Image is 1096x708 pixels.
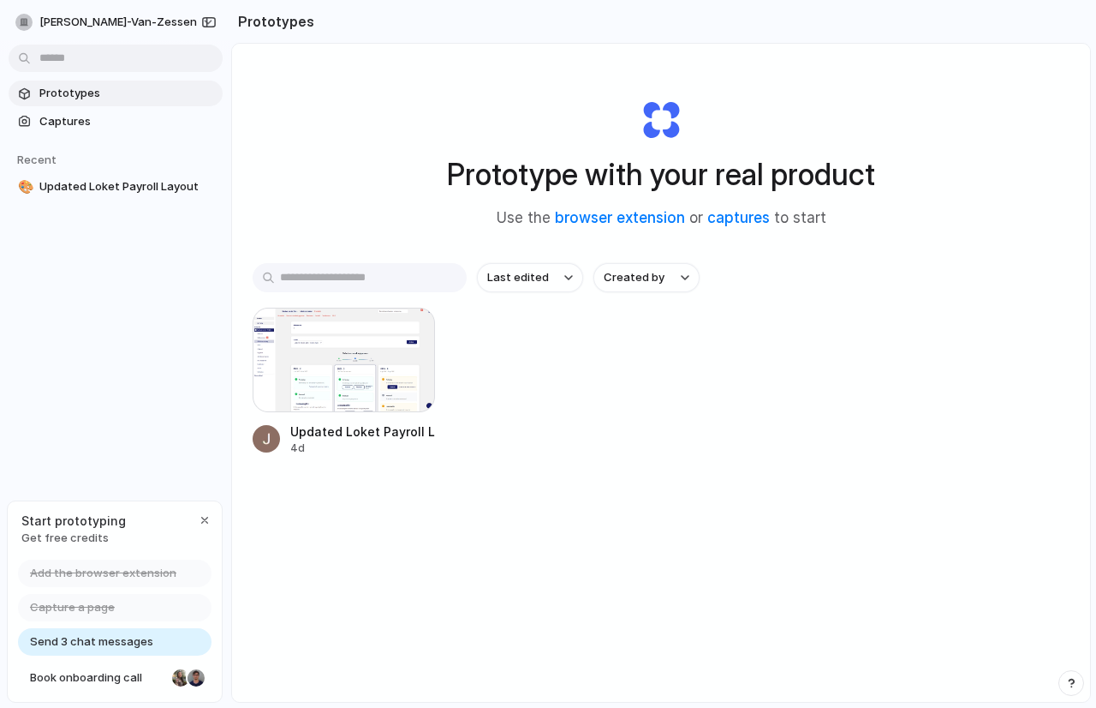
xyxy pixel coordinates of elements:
a: Captures [9,109,223,135]
span: Prototypes [39,85,216,102]
span: Updated Loket Payroll Layout [39,178,216,195]
div: Nicole Kubica [170,668,191,688]
span: Book onboarding call [30,669,165,687]
div: 🎨 [18,177,30,197]
div: 4d [290,441,435,456]
a: Book onboarding call [18,664,211,692]
button: 🎨 [15,178,33,195]
button: [PERSON_NAME]-van-zessen [9,9,223,36]
button: Created by [593,263,700,292]
a: browser extension [555,209,685,226]
div: Christian Iacullo [186,668,206,688]
h2: Prototypes [231,11,314,32]
a: 🎨Updated Loket Payroll Layout [9,174,223,200]
span: Created by [604,269,664,286]
span: Start prototyping [21,512,126,530]
h1: Prototype with your real product [447,152,875,197]
button: Last edited [477,263,583,292]
a: Prototypes [9,81,223,106]
span: Recent [17,153,57,166]
span: Captures [39,113,216,130]
span: [PERSON_NAME]-van-zessen [39,14,197,31]
span: Send 3 chat messages [30,633,153,651]
a: Updated Loket Payroll LayoutUpdated Loket Payroll Layout4d [253,308,435,456]
a: captures [707,209,770,226]
span: Get free credits [21,530,126,547]
span: Add the browser extension [30,565,176,582]
span: Capture a page [30,599,115,616]
div: Updated Loket Payroll Layout [290,423,435,441]
span: Last edited [487,269,549,286]
span: Use the or to start [497,207,826,230]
